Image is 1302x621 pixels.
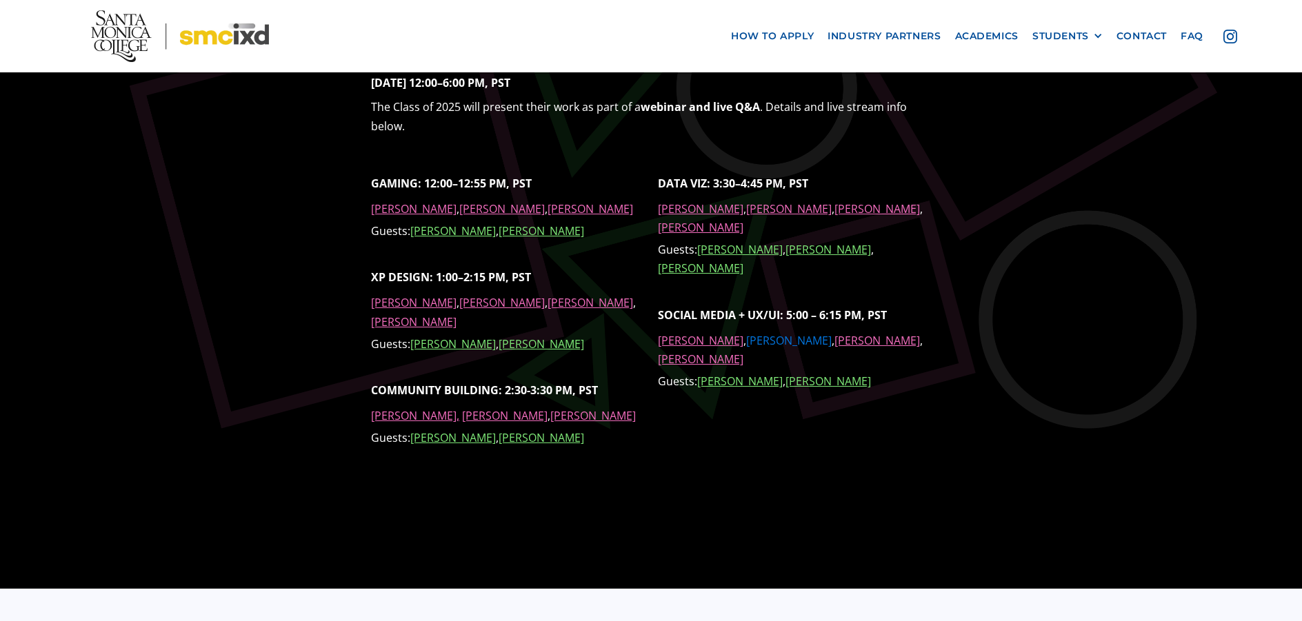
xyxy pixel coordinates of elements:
[658,352,743,367] a: [PERSON_NAME]
[658,372,931,409] p: Guests: , ‍
[371,269,531,285] strong: xp design: 1:00–2:15 pm, pst
[1174,23,1210,49] a: faq
[371,98,931,135] p: The Class of 2025 will present their work as part of a . Details and live stream info below.
[746,333,832,348] a: [PERSON_NAME]
[658,333,743,348] a: [PERSON_NAME]
[371,222,644,241] p: Guests: ,
[785,242,871,257] a: [PERSON_NAME]
[371,294,644,331] p: , , ,
[1110,23,1174,49] a: contact
[550,408,636,423] a: [PERSON_NAME]
[746,201,832,216] a: [PERSON_NAME]
[371,314,457,329] a: [PERSON_NAME]
[658,220,743,235] a: [PERSON_NAME]
[658,332,931,369] p: , , ,
[548,201,633,216] a: [PERSON_NAME]
[658,176,808,191] strong: DAta viz: 3:30–4:45 pm, pst
[821,23,948,49] a: industry partners
[462,408,548,423] a: [PERSON_NAME]
[1032,30,1103,42] div: STUDENTS
[658,200,931,237] p: , , ,
[785,374,871,389] a: [PERSON_NAME]
[641,99,760,114] strong: webinar and live Q&A
[371,407,644,425] p: ,
[410,336,496,352] a: [PERSON_NAME]
[371,335,644,354] p: Guests: ,
[499,430,584,445] a: [PERSON_NAME]
[371,176,532,191] strong: Gaming: 12:00–12:55 pm, pst
[499,223,584,238] a: [PERSON_NAME]
[371,295,457,310] a: [PERSON_NAME]
[91,10,269,62] img: Santa Monica College - SMC IxD logo
[371,201,457,216] a: [PERSON_NAME]
[658,261,743,276] a: [PERSON_NAME]
[834,201,920,216] a: [PERSON_NAME]
[1223,30,1237,43] img: icon - instagram
[371,429,644,447] p: Guests: ,
[658,201,743,216] a: [PERSON_NAME]
[697,374,783,389] a: [PERSON_NAME]
[459,201,545,216] a: [PERSON_NAME]
[948,23,1025,49] a: Academics
[834,333,920,348] a: [PERSON_NAME]
[371,200,644,218] p: , ,
[548,295,633,310] a: [PERSON_NAME]
[499,336,584,352] a: [PERSON_NAME]
[371,408,459,423] a: [PERSON_NAME],
[658,241,931,278] p: Guests: , ,
[371,383,598,398] strong: COMMUNITY BUILDING: 2:30-3:30 Pm, pst
[697,242,783,257] a: [PERSON_NAME]
[459,295,545,310] a: [PERSON_NAME]
[410,223,496,238] a: [PERSON_NAME]
[658,307,887,323] strong: social media + ux/ui: 5:00 – 6:15 pm, pst
[1032,30,1089,42] div: STUDENTS
[724,23,821,49] a: how to apply
[371,75,510,90] strong: [DATE] 12:00–6:00 PM, PST
[410,430,496,445] a: [PERSON_NAME]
